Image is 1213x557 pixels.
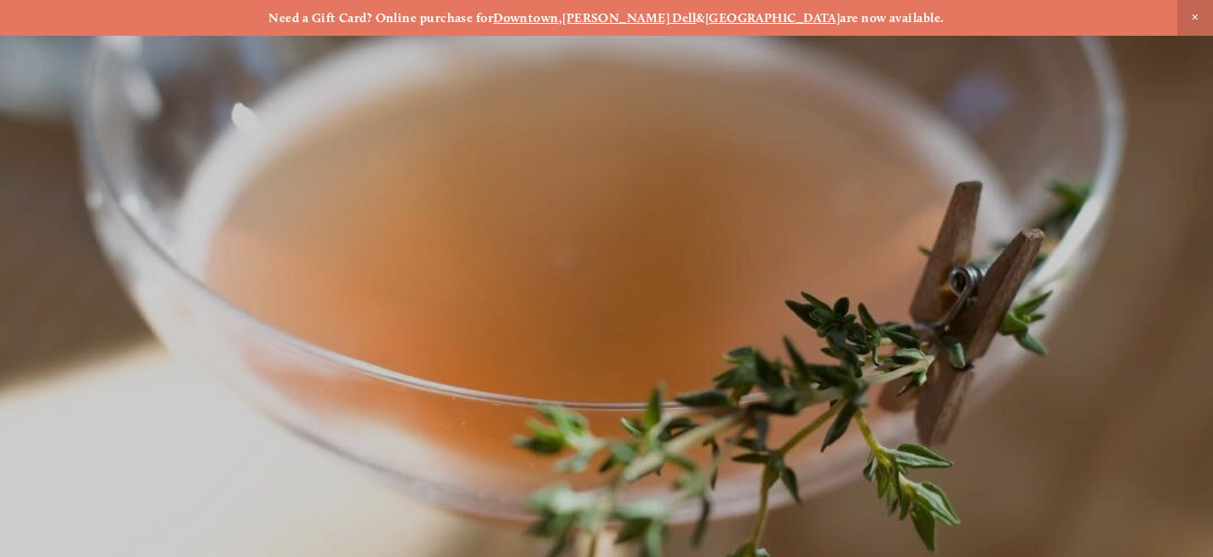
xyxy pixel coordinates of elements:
strong: Need a Gift Card? Online purchase for [268,10,493,26]
strong: & [696,10,704,26]
strong: , [559,10,562,26]
strong: are now available. [840,10,944,26]
a: [GEOGRAPHIC_DATA] [705,10,841,26]
a: Downtown [493,10,559,26]
a: [PERSON_NAME] Dell [562,10,696,26]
